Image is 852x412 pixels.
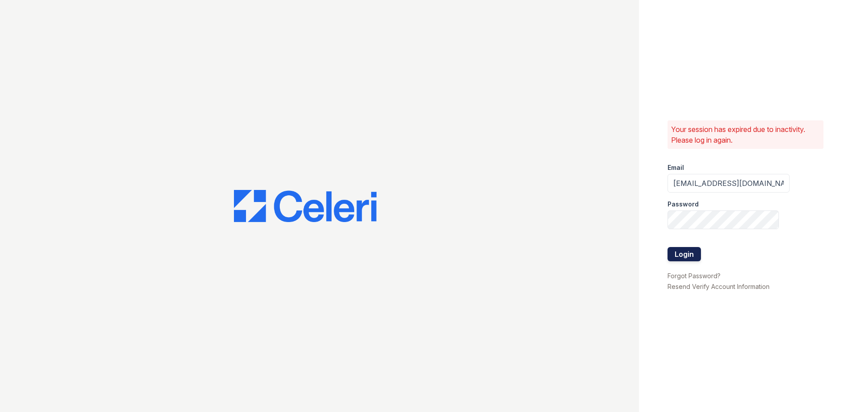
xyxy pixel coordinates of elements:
[671,124,820,145] p: Your session has expired due to inactivity. Please log in again.
[234,190,377,222] img: CE_Logo_Blue-a8612792a0a2168367f1c8372b55b34899dd931a85d93a1a3d3e32e68fde9ad4.png
[668,200,699,209] label: Password
[668,272,721,280] a: Forgot Password?
[668,163,684,172] label: Email
[668,247,701,261] button: Login
[668,283,770,290] a: Resend Verify Account Information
